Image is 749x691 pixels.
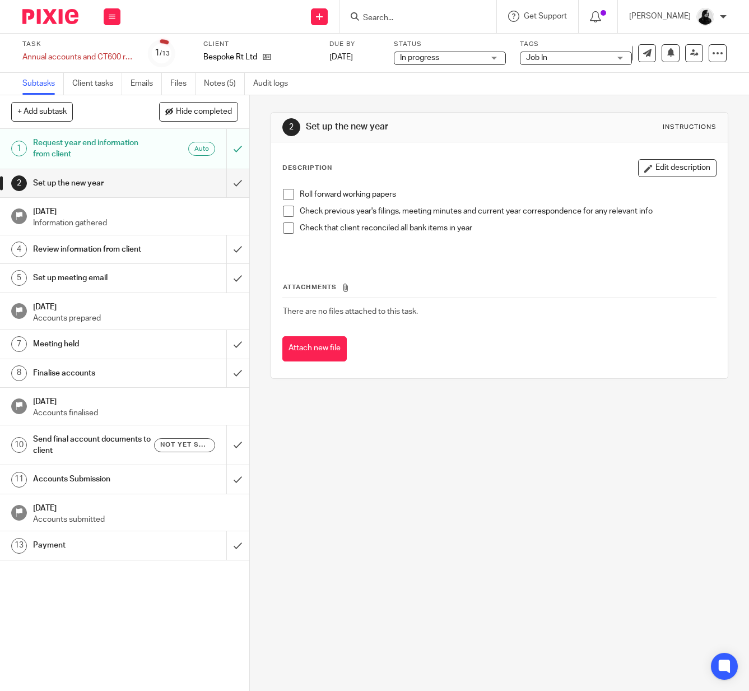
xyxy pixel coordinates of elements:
[33,393,238,407] h1: [DATE]
[283,284,337,290] span: Attachments
[33,365,155,382] h1: Finalise accounts
[170,73,196,95] a: Files
[663,123,717,132] div: Instructions
[520,40,632,49] label: Tags
[282,118,300,136] div: 2
[72,73,122,95] a: Client tasks
[33,514,238,525] p: Accounts submitted
[629,11,691,22] p: [PERSON_NAME]
[33,217,238,229] p: Information gathered
[131,73,162,95] a: Emails
[33,299,238,313] h1: [DATE]
[22,52,134,63] div: Annual accounts and CT600 return
[22,40,134,49] label: Task
[11,141,27,156] div: 1
[203,40,315,49] label: Client
[204,73,245,95] a: Notes (5)
[33,313,238,324] p: Accounts prepared
[11,538,27,554] div: 13
[33,407,238,419] p: Accounts finalised
[160,50,170,57] small: /13
[22,9,78,24] img: Pixie
[33,175,155,192] h1: Set up the new year
[283,308,418,316] span: There are no files attached to this task.
[33,471,155,488] h1: Accounts Submission
[400,54,439,62] span: In progress
[11,365,27,381] div: 8
[159,102,238,121] button: Hide completed
[11,175,27,191] div: 2
[33,336,155,353] h1: Meeting held
[33,203,238,217] h1: [DATE]
[176,108,232,117] span: Hide completed
[11,472,27,488] div: 11
[329,53,353,61] span: [DATE]
[11,270,27,286] div: 5
[33,537,155,554] h1: Payment
[362,13,463,24] input: Search
[11,242,27,257] div: 4
[33,500,238,514] h1: [DATE]
[300,206,716,217] p: Check previous year's filings, meeting minutes and current year correspondence for any relevant info
[696,8,714,26] img: PHOTO-2023-03-20-11-06-28%203.jpg
[33,135,155,163] h1: Request year end information from client
[11,437,27,453] div: 10
[306,121,523,133] h1: Set up the new year
[524,12,567,20] span: Get Support
[300,189,716,200] p: Roll forward working papers
[155,47,170,59] div: 1
[282,336,347,361] button: Attach new file
[22,73,64,95] a: Subtasks
[11,336,27,352] div: 7
[394,40,506,49] label: Status
[329,40,380,49] label: Due by
[33,241,155,258] h1: Review information from client
[638,159,717,177] button: Edit description
[160,440,208,449] span: Not yet sent
[300,222,716,234] p: Check that client reconciled all bank items in year
[253,73,296,95] a: Audit logs
[282,164,332,173] p: Description
[33,270,155,286] h1: Set up meeting email
[33,431,155,460] h1: Send final account documents to client
[526,54,547,62] span: Job In
[188,142,215,156] div: Auto
[203,52,257,63] p: Bespoke Rt Ltd
[11,102,73,121] button: + Add subtask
